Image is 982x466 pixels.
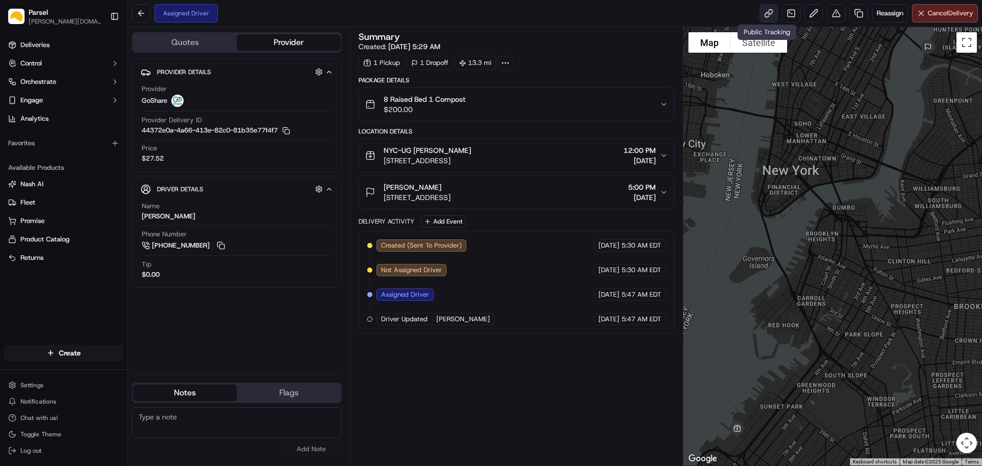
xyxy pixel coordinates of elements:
a: [PHONE_NUMBER] [142,240,227,251]
button: Promise [4,213,123,229]
button: Product Catalog [4,231,123,248]
span: GoShare [142,96,167,105]
button: CancelDelivery [912,4,978,23]
span: Promise [20,216,44,226]
button: Map camera controls [956,433,977,453]
div: Delivery Activity [359,217,414,226]
span: Create [59,348,81,358]
button: Returns [4,250,123,266]
span: Driver Updated [381,315,428,324]
img: Nash [10,10,31,31]
button: Driver Details [141,181,333,197]
a: Deliveries [4,37,123,53]
div: We're available if you need us! [46,108,141,116]
span: Toggle Theme [20,430,61,438]
button: Settings [4,378,123,392]
span: [STREET_ADDRESS] [384,156,471,166]
span: Knowledge Base [20,201,78,211]
span: API Documentation [97,201,164,211]
span: 5:00 PM [628,182,656,192]
span: Reassign [877,9,903,18]
span: Orchestrate [20,77,56,86]
span: 5:30 AM EDT [621,241,661,250]
button: NYC-UG [PERSON_NAME][STREET_ADDRESS]12:00 PM[DATE] [359,139,674,172]
div: Public Tracking [738,25,796,40]
span: 5:47 AM EDT [621,315,661,324]
a: Powered byPylon [72,226,124,234]
div: Location Details [359,127,674,136]
button: Show street map [688,32,730,53]
a: Fleet [8,198,119,207]
span: Cancel Delivery [928,9,973,18]
button: Notifications [4,394,123,409]
span: $27.52 [142,154,164,163]
div: Available Products [4,160,123,176]
button: Show satellite imagery [730,32,787,53]
span: [STREET_ADDRESS] [384,192,451,203]
div: Start new chat [46,98,168,108]
a: Analytics [4,110,123,127]
button: Quotes [133,34,237,51]
a: 💻API Documentation [82,197,168,215]
span: Chat with us! [20,414,58,422]
div: 1 Dropoff [407,56,453,70]
span: [DATE] [623,156,656,166]
span: [DATE] [598,241,619,250]
span: Tip [142,260,151,269]
span: Deliveries [20,40,50,50]
span: Driver Details [157,185,203,193]
div: $0.00 [142,270,160,279]
span: 5:47 AM EDT [621,290,661,299]
span: [DATE] [598,265,619,275]
img: Alex Weir [10,149,27,165]
button: Reassign [872,4,908,23]
button: [PERSON_NAME][STREET_ADDRESS]5:00 PM[DATE] [359,176,674,209]
span: Price [142,144,157,153]
span: Control [20,59,42,68]
button: Keyboard shortcuts [853,458,897,465]
img: 1736555255976-a54dd68f-1ca7-489b-9aae-adbdc363a1c4 [10,98,29,116]
span: [PERSON_NAME] [32,159,83,167]
span: 5:30 AM EDT [621,265,661,275]
span: Log out [20,447,41,455]
button: Toggle fullscreen view [956,32,977,53]
img: Google [686,452,720,465]
a: Promise [8,216,119,226]
span: Provider [142,84,167,94]
span: Phone Number [142,230,187,239]
span: [DATE] [628,192,656,203]
span: Provider Details [157,68,211,76]
button: Nash AI [4,176,123,192]
span: Created (Sent To Provider) [381,241,462,250]
div: 13.3 mi [455,56,496,70]
button: Toggle Theme [4,427,123,441]
div: 1 Pickup [359,56,405,70]
button: Add Event [420,215,466,228]
button: Start new chat [174,101,186,113]
button: Parsel [29,7,48,17]
button: Flags [237,385,341,401]
span: Name [142,202,160,211]
input: Got a question? Start typing here... [27,66,184,77]
button: Provider Details [141,63,333,80]
button: ParselParsel[PERSON_NAME][DOMAIN_NAME][EMAIL_ADDRESS][PERSON_NAME][DOMAIN_NAME] [4,4,106,29]
div: Package Details [359,76,674,84]
span: [PHONE_NUMBER] [152,241,210,250]
button: [PERSON_NAME][DOMAIN_NAME][EMAIL_ADDRESS][PERSON_NAME][DOMAIN_NAME] [29,17,102,26]
button: 8 Raised Bed 1 Compost$200.00 [359,88,674,121]
p: Welcome 👋 [10,41,186,57]
span: Pylon [102,226,124,234]
a: Terms (opens in new tab) [965,459,979,464]
span: Settings [20,381,43,389]
span: 12:00 PM [623,145,656,156]
a: Returns [8,253,119,262]
span: Product Catalog [20,235,70,244]
span: NYC-UG [PERSON_NAME] [384,145,471,156]
a: Nash AI [8,180,119,189]
span: [DATE] [91,159,111,167]
button: Engage [4,92,123,108]
span: $200.00 [384,104,465,115]
span: Analytics [20,114,49,123]
span: [DATE] 5:29 AM [388,42,440,51]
